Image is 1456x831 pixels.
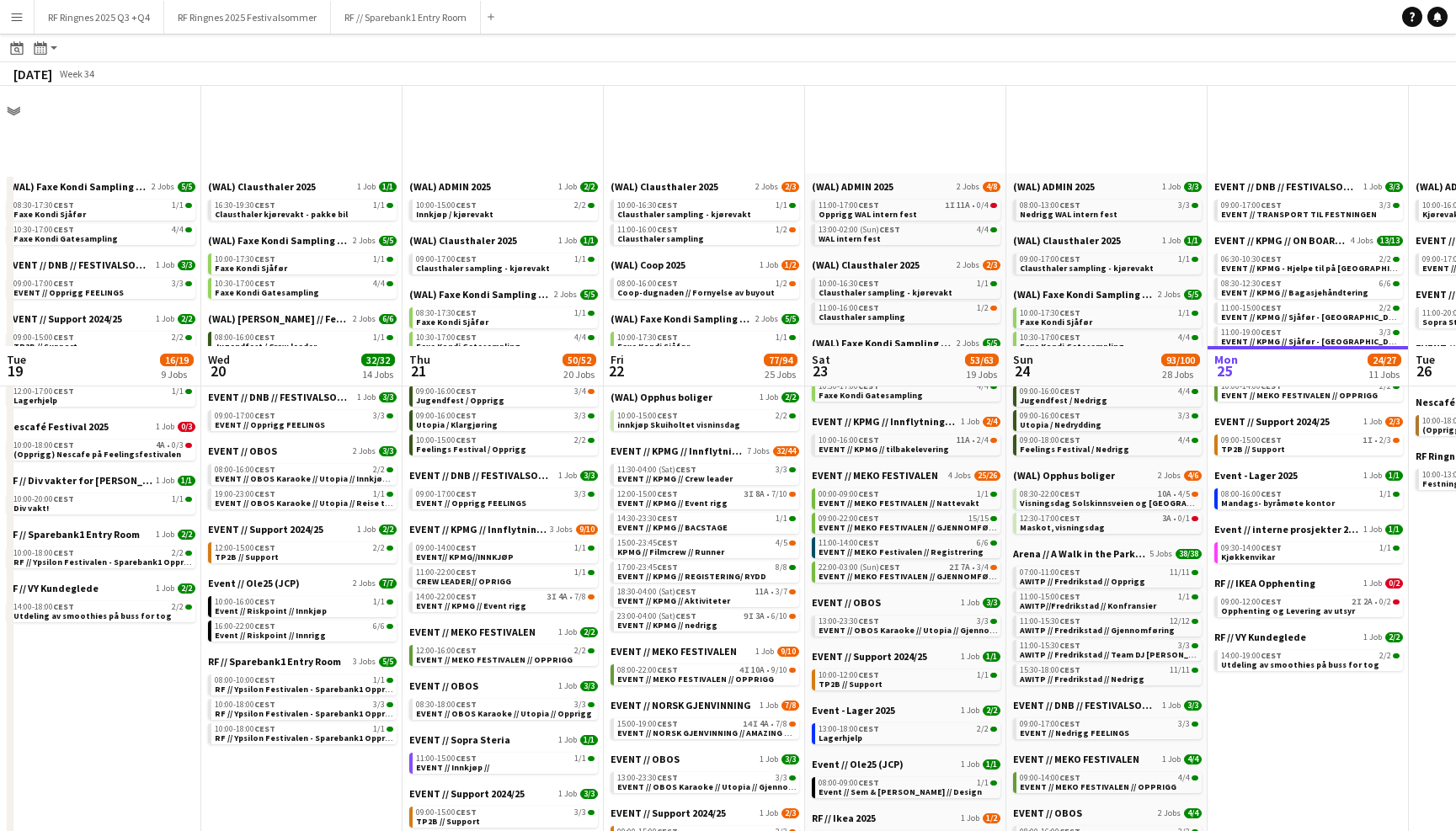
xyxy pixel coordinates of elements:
[657,224,678,235] span: CEST
[617,410,796,429] a: 10:00-15:00CEST2/2innkjøp Skuiholtet visninsdag
[617,280,678,288] span: 08:00-16:00
[1221,278,1400,297] a: 08:30-12:30CEST6/6EVENT // KPMG // Bagasjehåndtering
[13,287,124,298] span: EVENT // Opprigg FEELINGS
[416,255,477,264] span: 09:00-17:00
[416,263,550,274] span: Clausthaler sampling - kjørevakt
[13,395,57,406] span: Lagerhjelp
[977,280,989,288] span: 1/1
[819,381,997,400] a: 10:30-17:00CEST4/4Faxe Kondi Gatesampling
[812,180,893,193] span: (WAL) ADMIN 2025
[1020,309,1080,317] span: 10:00-17:30
[1013,288,1202,301] a: (WAL) Faxe Kondi Sampling 20252 Jobs5/5
[558,182,577,192] span: 1 Job
[617,332,796,351] a: 10:00-17:30CEST1/1Faxe Kondi Sjåfør
[1261,278,1282,289] span: CEST
[1214,234,1403,247] a: EVENT // KPMG // ON BOARDING4 Jobs13/13
[7,258,152,271] span: EVENT // DNB // FESTIVALSOMMER 2025
[215,332,393,351] a: 08:00-16:00CEST1/1Jugendfest / Crew leader
[819,382,879,391] span: 10:30-17:00
[7,258,195,271] a: EVENT // DNB // FESTIVALSOMMER 20251 Job3/3
[456,253,477,264] span: CEST
[1013,234,1202,247] a: (WAL) Clausthaler 20251 Job1/1
[819,224,997,243] a: 13:00-02:00 (Sun)CEST4/4WAL intern fest
[983,260,1000,270] span: 2/3
[215,287,319,298] span: Faxe Kondi Gatesampling
[7,180,148,193] span: (WAL) Faxe Kondi Sampling 2025
[819,280,879,288] span: 10:00-16:30
[574,333,586,342] span: 4/4
[53,332,74,343] span: CEST
[7,312,195,366] div: EVENT // Support 2024/251 Job2/209:00-15:00CEST2/2TP2B // Support
[254,332,275,343] span: CEST
[409,288,551,301] span: (WAL) Faxe Kondi Sampling 2025
[215,280,275,288] span: 10:30-17:00
[13,280,74,288] span: 09:00-17:00
[1178,255,1190,264] span: 1/1
[1020,200,1198,219] a: 08:00-13:00CEST3/3Nedrigg WAL intern fest
[1221,302,1400,322] a: 11:00-15:00CEST2/2EVENT // KPMG // Sjåfør - [GEOGRAPHIC_DATA]
[53,386,74,397] span: CEST
[1379,255,1391,264] span: 2/2
[456,410,477,421] span: CEST
[7,180,195,258] div: (WAL) Faxe Kondi Sampling 20252 Jobs5/508:30-17:30CEST1/1Faxe Kondi Sjåfør10:30-17:00CEST4/4Faxe ...
[1059,410,1080,421] span: CEST
[409,366,598,469] div: (WAL) [PERSON_NAME] // Festivalsommer3 Jobs8/909:00-16:00CEST3/4Jugendfest / Opprigg09:00-16:00CE...
[611,312,799,391] div: (WAL) Faxe Kondi Sampling 20252 Jobs5/510:00-17:30CEST1/1Faxe Kondi Sjåfør10:30-17:00CEST4/4Faxe ...
[1162,182,1181,192] span: 1 Job
[574,387,586,396] span: 3/4
[1178,201,1190,210] span: 3/3
[977,304,989,312] span: 1/2
[13,386,192,405] a: 12:00-17:00CEST1/1Lagerhjelp
[1162,236,1181,246] span: 1 Job
[178,260,195,270] span: 3/3
[1221,381,1400,400] a: 10:00-14:00CEST2/2EVENT // MEKO FESTIVALEN // OPPRIGG
[215,200,393,219] a: 16:30-19:30CEST1/1Clausthaler kjørevakt - pakke bil
[1214,361,1403,415] div: EVENT // MEKO FESTIVALEN1 Job2/210:00-14:00CEST2/2EVENT // MEKO FESTIVALEN // OPPRIGG
[409,180,598,234] div: (WAL) ADMIN 20251 Job2/210:00-15:00CEST2/2Innkjøp / kjørevakt
[13,226,74,234] span: 10:30-17:00
[208,180,397,234] div: (WAL) Clausthaler 20251 Job1/116:30-19:30CEST1/1Clausthaler kjørevakt - pakke bil
[215,278,393,297] a: 10:30-17:00CEST4/4Faxe Kondi Gatesampling
[172,226,184,234] span: 4/4
[1013,180,1202,234] div: (WAL) ADMIN 20251 Job3/308:00-13:00CEST3/3Nedrigg WAL intern fest
[776,280,787,288] span: 1/2
[1379,280,1391,288] span: 6/6
[1351,236,1373,246] span: 4 Jobs
[1013,288,1155,301] span: (WAL) Faxe Kondi Sampling 2025
[13,387,74,396] span: 12:00-17:00
[456,307,477,318] span: CEST
[617,224,796,243] a: 11:00-16:00CEST1/2Clausthaler sampling
[819,201,879,210] span: 11:00-17:00
[13,341,77,352] span: TP2B // Support
[1379,304,1391,312] span: 2/2
[812,258,920,271] span: (WAL) Clausthaler 2025
[1221,328,1282,337] span: 11:00-19:00
[819,278,997,297] a: 10:00-16:30CEST1/1Clausthaler sampling - kjørevakt
[379,236,397,246] span: 5/5
[755,182,778,192] span: 2 Jobs
[215,410,393,429] a: 09:00-17:00CEST3/3EVENT // Opprigg FEELINGS
[215,333,275,342] span: 08:00-16:00
[945,201,955,210] span: 1I
[172,280,184,288] span: 3/3
[379,314,397,324] span: 6/6
[819,201,997,210] div: •
[781,182,799,192] span: 2/3
[353,236,376,246] span: 2 Jobs
[1020,307,1198,327] a: 10:00-17:30CEST1/1Faxe Kondi Sjåfør
[416,201,477,210] span: 10:00-15:00
[353,314,376,324] span: 2 Jobs
[178,182,195,192] span: 5/5
[1013,180,1202,193] a: (WAL) ADMIN 20251 Job3/3
[760,260,778,270] span: 1 Job
[977,382,989,391] span: 4/4
[611,391,799,403] a: (WAL) Opphus boliger1 Job2/2
[1020,386,1198,405] a: 09:00-16:00CEST4/4Jugendfest / Nedrigg
[611,180,799,193] a: (WAL) Clausthaler 20252 Jobs2/3
[819,302,997,322] a: 11:00-16:00CEST1/2Clausthaler sampling
[1020,395,1107,406] span: Jugendfest / Nedrigg
[617,333,678,342] span: 10:00-17:30
[13,333,74,342] span: 09:00-15:00
[617,200,796,219] a: 10:00-16:30CEST1/1Clausthaler sampling - kjørevakt
[416,333,477,342] span: 10:30-17:00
